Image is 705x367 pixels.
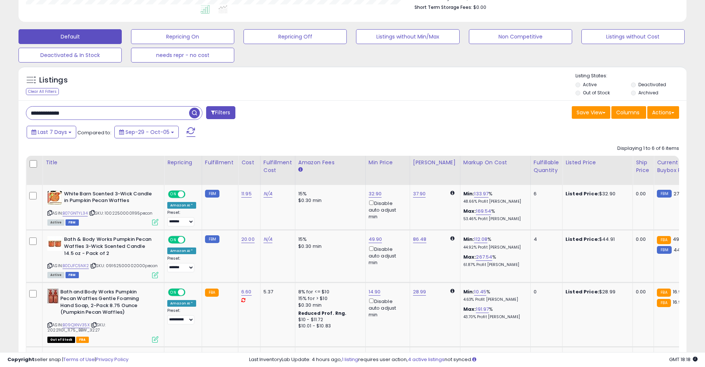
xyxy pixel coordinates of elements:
a: B09QXNV35X [63,322,90,328]
p: 48.66% Profit [PERSON_NAME] [463,199,525,204]
strong: Copyright [7,356,34,363]
div: 0.00 [636,236,648,243]
div: $0.30 min [298,302,360,309]
div: Title [46,159,161,166]
p: 61.87% Profit [PERSON_NAME] [463,262,525,267]
div: ASIN: [47,289,158,342]
div: Preset: [167,210,196,227]
div: Amazon Fees [298,159,362,166]
div: $10 - $11.72 [298,317,360,323]
a: N/A [263,190,272,198]
h5: Listings [39,75,68,85]
p: Listing States: [575,73,686,80]
a: 28.99 [413,288,426,296]
div: 8% for <= $10 [298,289,360,295]
div: $28.99 [565,289,627,295]
span: FBM [66,219,79,226]
a: 10.45 [474,288,486,296]
button: Filters [206,106,235,119]
div: Ship Price [636,159,651,174]
a: 133.97 [474,190,489,198]
div: $0.30 min [298,243,360,250]
div: % [463,191,525,204]
img: 51R9vwOfihL._SL40_.jpg [47,236,62,251]
span: | SKU: 10022500001195pecan [89,210,152,216]
span: 44.91 [674,246,686,253]
div: Amazon AI * [167,202,196,209]
div: Min Price [369,159,407,166]
div: Displaying 1 to 6 of 6 items [617,145,679,152]
img: 41k2qZlcGQL._SL40_.jpg [47,289,58,303]
div: $10.01 - $10.83 [298,323,360,329]
span: ON [169,191,178,197]
div: Amazon AI * [167,248,196,254]
div: $0.30 min [298,197,360,204]
a: 112.08 [474,236,487,243]
span: 16.97 [673,299,684,306]
b: Bath & Body Works Pumpkin Pecan Waffles 3-Wick Scented Candle 14.5 oz - Pack of 2 [64,236,154,259]
span: OFF [184,289,196,295]
small: FBM [657,190,671,198]
span: Compared to: [77,129,111,136]
div: % [463,254,525,267]
div: Amazon AI * [167,300,196,307]
button: Sep-29 - Oct-05 [114,126,179,138]
div: 15% for > $10 [298,295,360,302]
div: Preset: [167,256,196,273]
a: Terms of Use [63,356,95,363]
p: 43.70% Profit [PERSON_NAME] [463,314,525,320]
span: | SKU: 20221101_11.75_BBW_3227 [47,322,105,333]
span: All listings currently available for purchase on Amazon [47,219,64,226]
div: % [463,289,525,302]
span: 49.95 [673,236,686,243]
th: The percentage added to the cost of goods (COGS) that forms the calculator for Min & Max prices. [460,156,530,185]
div: ASIN: [47,191,158,225]
span: | SKU: 09162500002000pecan [90,263,158,269]
a: 86.48 [413,236,427,243]
button: Repricing Off [244,29,347,44]
span: FBM [66,272,79,278]
span: OFF [184,237,196,243]
div: % [463,208,525,222]
small: FBA [657,299,671,307]
a: B07GNTYL34 [63,210,88,216]
b: Listed Price: [565,236,599,243]
div: % [463,236,525,250]
span: All listings currently available for purchase on Amazon [47,272,64,278]
span: All listings that are currently out of stock and unavailable for purchase on Amazon [47,337,75,343]
span: OFF [184,191,196,197]
div: Fulfillment [205,159,235,166]
a: 169.54 [476,208,491,215]
a: Privacy Policy [96,356,128,363]
div: $32.90 [565,191,627,197]
div: Listed Price [565,159,630,166]
span: 27.44 [674,190,687,197]
label: Active [583,81,597,88]
b: Max: [463,306,476,313]
small: FBM [657,246,671,254]
span: Sep-29 - Oct-05 [125,128,169,136]
b: Short Term Storage Fees: [414,4,472,10]
b: Max: [463,253,476,260]
div: Cost [241,159,257,166]
span: $0.00 [473,4,486,11]
div: $44.91 [565,236,627,243]
span: Columns [616,109,639,116]
a: 49.90 [369,236,382,243]
b: Min: [463,236,474,243]
span: Last 7 Days [38,128,67,136]
div: [PERSON_NAME] [413,159,457,166]
b: Reduced Prof. Rng. [298,310,347,316]
span: ON [169,289,178,295]
b: White Barn Scented 3-Wick Candle in Pumpkin Pecan Waffles [64,191,154,206]
small: FBA [205,289,219,297]
b: Listed Price: [565,190,599,197]
span: ON [169,237,178,243]
button: Listings without Cost [581,29,685,44]
p: 53.46% Profit [PERSON_NAME] [463,216,525,222]
b: Bath and Body Works Pumpkin Pecan Waffles Gentle Foaming Hand Soap, 2-Pack 8.75 Ounce (Pumpkin Pe... [60,289,150,318]
div: 6 [534,191,557,197]
button: Default [19,29,122,44]
label: Deactivated [638,81,666,88]
div: Last InventoryLab Update: 4 hours ago, requires user action, not synced. [249,356,698,363]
